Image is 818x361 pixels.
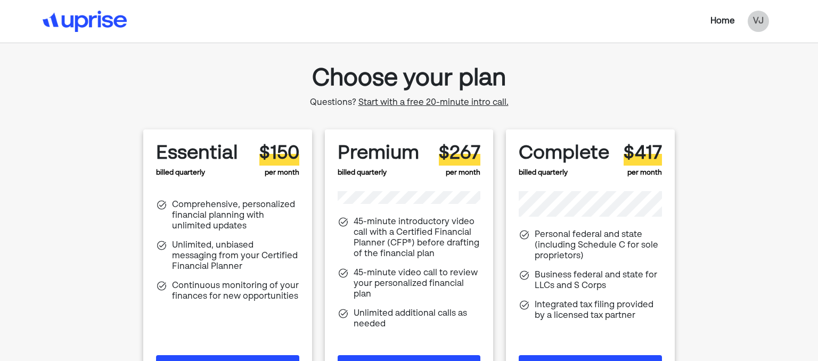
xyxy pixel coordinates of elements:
[535,229,662,261] div: Personal federal and state (including Schedule C for sole proprietors)
[710,15,735,28] div: Home
[439,142,480,165] div: $267
[259,142,299,178] div: per month
[156,142,238,178] div: billed quarterly
[748,11,769,32] div: VJ
[439,142,480,178] div: per month
[338,142,419,178] div: billed quarterly
[172,240,299,272] div: Unlimited, unbiased messaging from your Certified Financial Planner
[624,142,662,165] div: $417
[172,281,299,302] div: Continuous monitoring of your finances for new opportunities
[354,217,481,259] div: 45-minute introductory video call with a Certified Financial Planner (CFP®) before drafting of th...
[354,308,481,330] div: Unlimited additional calls as needed
[535,270,662,291] div: Business federal and state for LLCs and S Corps
[354,268,481,300] div: 45-minute video call to review your personalized financial plan
[358,99,509,107] span: Start with a free 20-minute intro call.
[519,142,609,178] div: billed quarterly
[519,142,609,165] div: Complete
[310,60,509,97] div: Choose your plan
[156,142,238,165] div: Essential
[535,300,662,321] div: Integrated tax filing provided by a licensed tax partner
[172,200,299,232] div: Comprehensive, personalized financial planning with unlimited updates
[624,142,662,178] div: per month
[338,142,419,165] div: Premium
[259,142,299,165] div: $150
[310,97,509,108] div: Questions?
